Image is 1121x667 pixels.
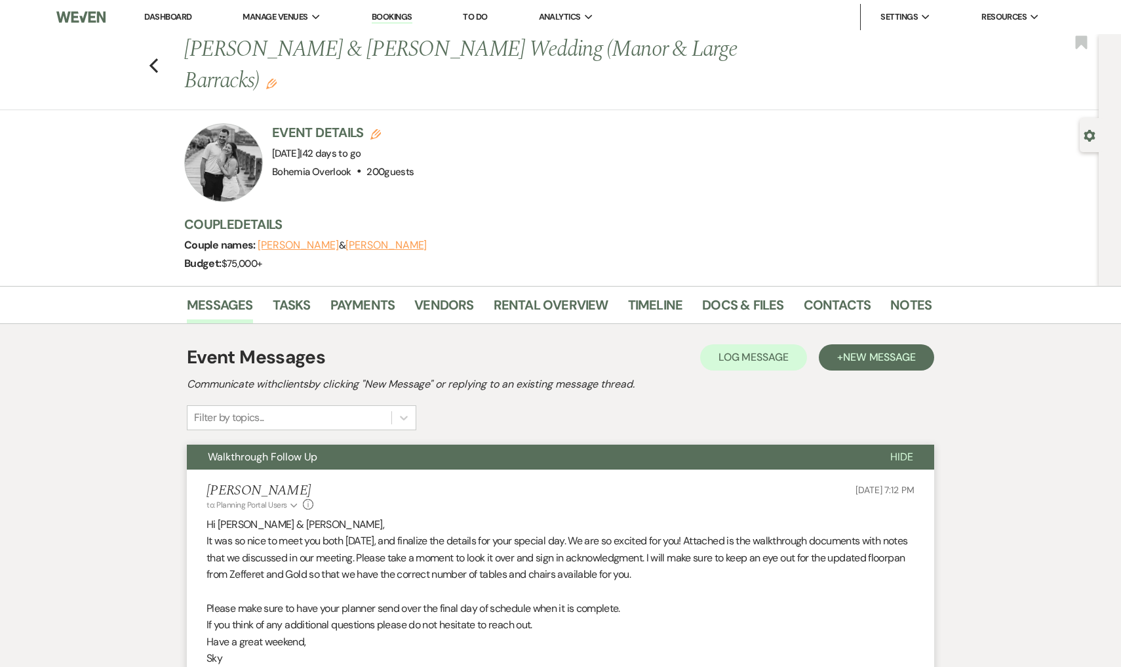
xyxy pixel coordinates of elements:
[273,294,311,323] a: Tasks
[184,215,918,233] h3: Couple Details
[302,147,361,160] span: 42 days to go
[222,257,262,270] span: $75,000+
[981,10,1027,24] span: Resources
[700,344,807,371] button: Log Message
[272,123,414,142] h3: Event Details
[718,350,789,364] span: Log Message
[144,11,191,22] a: Dashboard
[206,650,914,667] p: Sky
[330,294,395,323] a: Payments
[184,256,222,270] span: Budget:
[272,165,351,178] span: Bohemia Overlook
[463,11,487,22] a: To Do
[890,294,932,323] a: Notes
[206,500,287,510] span: to: Planning Portal Users
[1084,129,1095,141] button: Open lead details
[494,294,608,323] a: Rental Overview
[890,450,913,464] span: Hide
[206,516,914,533] p: Hi [PERSON_NAME] & [PERSON_NAME],
[258,240,339,251] button: [PERSON_NAME]
[819,344,934,371] button: +New Message
[804,294,871,323] a: Contacts
[206,600,914,617] p: Please make sure to have your planner send over the final day of schedule when it is complete.
[855,484,914,496] span: [DATE] 7:12 PM
[539,10,581,24] span: Analytics
[184,238,258,252] span: Couple names:
[206,616,914,634] p: If you think of any additional questions please do not hesitate to reach out.
[258,239,427,252] span: &
[414,294,473,323] a: Vendors
[272,147,361,160] span: [DATE]
[184,34,772,96] h1: [PERSON_NAME] & [PERSON_NAME] Wedding (Manor & Large Barracks)
[206,634,914,651] p: Have a great weekend,
[206,499,300,511] button: to: Planning Portal Users
[208,450,317,464] span: Walkthrough Follow Up
[345,240,427,251] button: [PERSON_NAME]
[880,10,918,24] span: Settings
[266,77,277,89] button: Edit
[628,294,683,323] a: Timeline
[869,445,934,470] button: Hide
[194,410,264,426] div: Filter by topics...
[206,483,313,499] h5: [PERSON_NAME]
[843,350,916,364] span: New Message
[243,10,307,24] span: Manage Venues
[300,147,361,160] span: |
[206,533,914,583] p: It was so nice to meet you both [DATE], and finalize the details for your special day. We are so ...
[702,294,783,323] a: Docs & Files
[187,376,934,392] h2: Communicate with clients by clicking "New Message" or replying to an existing message thread.
[187,344,325,371] h1: Event Messages
[56,3,106,31] img: Weven Logo
[366,165,414,178] span: 200 guests
[187,445,869,470] button: Walkthrough Follow Up
[372,11,412,24] a: Bookings
[187,294,253,323] a: Messages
